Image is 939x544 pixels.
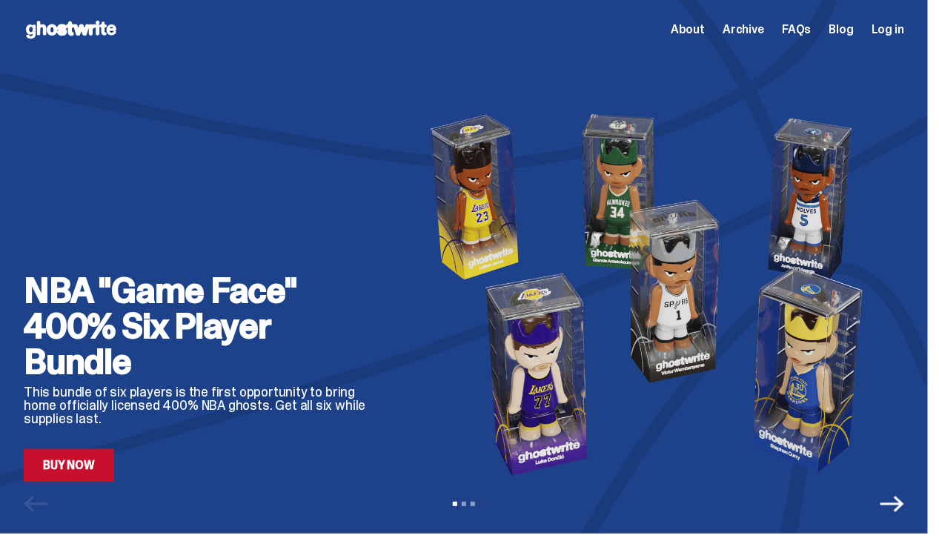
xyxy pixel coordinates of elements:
[880,492,904,516] button: Next
[24,385,381,425] p: This bundle of six players is the first opportunity to bring home officially licensed 400% NBA gh...
[782,24,811,36] a: FAQs
[453,502,457,506] button: View slide 1
[462,502,466,506] button: View slide 2
[24,273,381,379] h2: NBA "Game Face" 400% Six Player Bundle
[723,24,764,36] a: Archive
[471,502,475,506] button: View slide 3
[24,449,114,482] a: Buy Now
[671,24,705,36] a: About
[829,24,854,36] a: Blog
[405,107,904,482] img: NBA "Game Face" 400% Six Player Bundle
[872,24,904,36] a: Log in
